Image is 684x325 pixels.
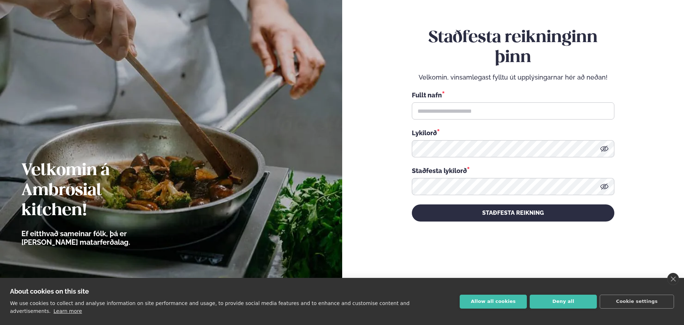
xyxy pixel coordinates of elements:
p: Ef eitthvað sameinar fólk, þá er [PERSON_NAME] matarferðalag. [21,229,170,247]
h2: Staðfesta reikninginn þinn [412,28,614,68]
button: Allow all cookies [460,295,527,309]
strong: About cookies on this site [10,288,89,295]
button: Cookie settings [600,295,674,309]
div: Staðfesta lykilorð [412,166,614,175]
div: Fullt nafn [412,90,614,100]
button: Deny all [530,295,597,309]
button: STAÐFESTA REIKNING [412,204,614,222]
a: Learn more [54,308,82,314]
a: close [667,273,679,285]
p: Velkomin, vinsamlegast fylltu út upplýsingarnar hér að neðan! [412,73,614,82]
p: We use cookies to collect and analyse information on site performance and usage, to provide socia... [10,300,410,314]
h2: Velkomin á Ambrosial kitchen! [21,161,170,221]
div: Lykilorð [412,128,614,137]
